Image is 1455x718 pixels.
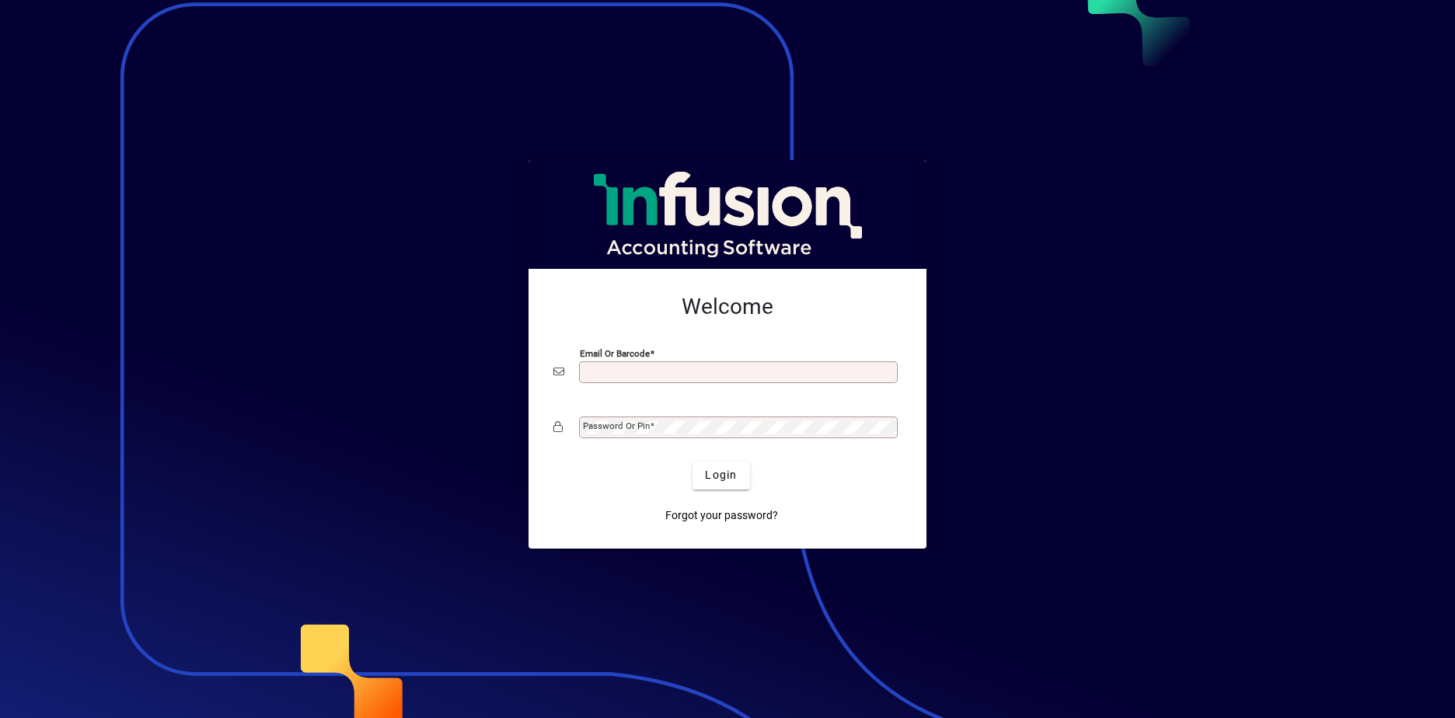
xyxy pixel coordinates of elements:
[553,294,902,320] h2: Welcome
[580,347,650,358] mat-label: Email or Barcode
[705,467,737,483] span: Login
[693,462,749,490] button: Login
[583,420,650,431] mat-label: Password or Pin
[659,502,784,530] a: Forgot your password?
[665,507,778,524] span: Forgot your password?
